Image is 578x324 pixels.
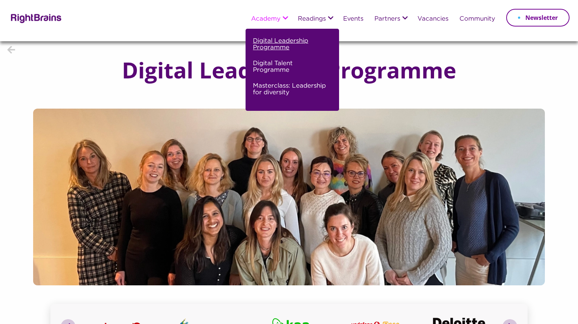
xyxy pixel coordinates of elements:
a: Masterclass: Leadership for diversity [253,81,330,103]
a: Academy [251,16,281,22]
a: Partners [374,16,400,22]
a: Vacancies [417,16,448,22]
a: Newsletter [506,9,570,27]
a: Readings [298,16,326,22]
img: Rightbrains [8,13,62,23]
a: Events [343,16,363,22]
a: Digital Talent Programme [253,59,330,81]
h1: Digital Leadership Programme [107,58,471,82]
a: Community [459,16,495,22]
a: Digital Leadership Programme [253,36,330,59]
